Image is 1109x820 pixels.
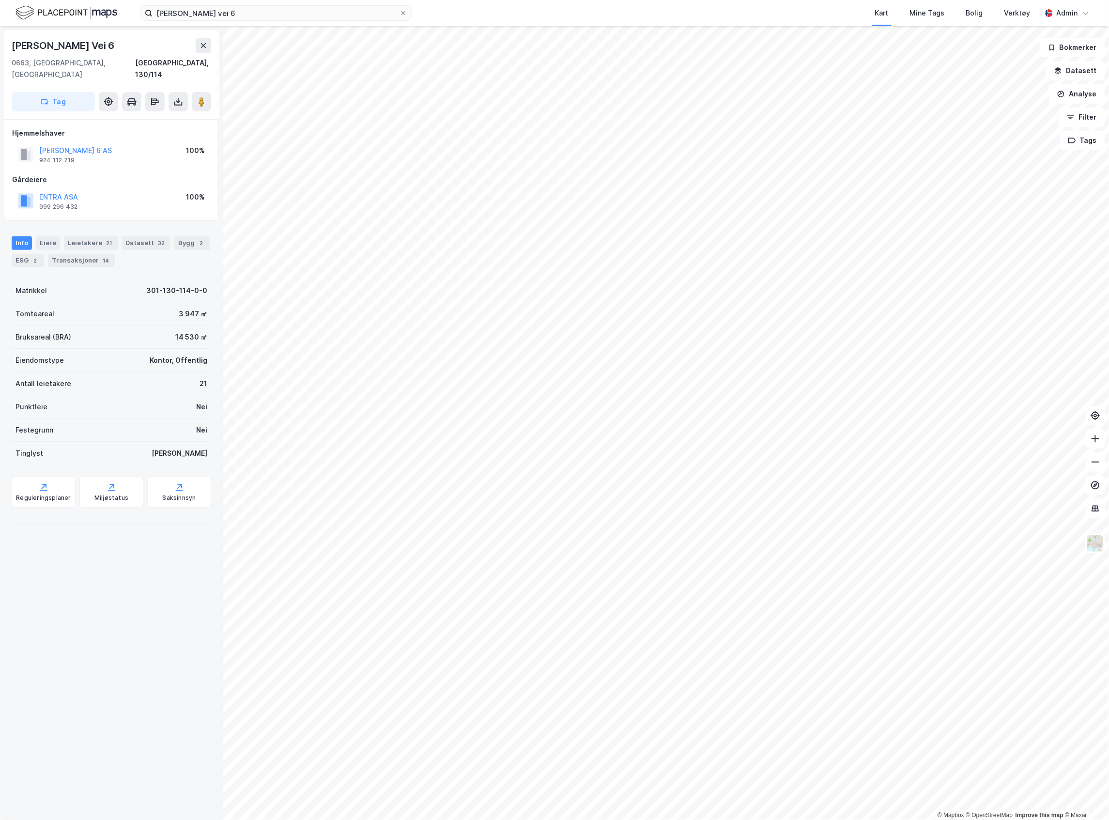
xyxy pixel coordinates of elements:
[186,191,205,203] div: 100%
[36,236,60,250] div: Eiere
[64,236,118,250] div: Leietakere
[146,285,207,296] div: 301-130-114-0-0
[15,285,47,296] div: Matrikkel
[94,494,128,502] div: Miljøstatus
[156,238,167,248] div: 32
[12,38,116,53] div: [PERSON_NAME] Vei 6
[12,57,135,80] div: 0663, [GEOGRAPHIC_DATA], [GEOGRAPHIC_DATA]
[15,424,53,436] div: Festegrunn
[39,156,75,164] div: 924 112 719
[104,238,114,248] div: 21
[12,127,211,139] div: Hjemmelshaver
[16,494,71,502] div: Reguleringsplaner
[12,254,44,267] div: ESG
[174,236,210,250] div: Bygg
[186,145,205,156] div: 100%
[39,203,77,211] div: 999 296 432
[1086,534,1105,553] img: Z
[200,378,207,389] div: 21
[1057,7,1078,19] div: Admin
[152,448,207,459] div: [PERSON_NAME]
[163,494,196,502] div: Saksinnsyn
[150,355,207,366] div: Kontor, Offentlig
[15,308,54,320] div: Tomteareal
[15,4,117,21] img: logo.f888ab2527a4732fd821a326f86c7f29.svg
[1016,812,1063,819] a: Improve this map
[1046,61,1105,80] button: Datasett
[1059,108,1105,127] button: Filter
[15,331,71,343] div: Bruksareal (BRA)
[196,401,207,413] div: Nei
[122,236,170,250] div: Datasett
[910,7,945,19] div: Mine Tags
[197,238,206,248] div: 2
[196,424,207,436] div: Nei
[1061,774,1109,820] iframe: Chat Widget
[12,236,32,250] div: Info
[15,448,43,459] div: Tinglyst
[15,401,47,413] div: Punktleie
[966,812,1013,819] a: OpenStreetMap
[15,355,64,366] div: Eiendomstype
[12,92,95,111] button: Tag
[1040,38,1105,57] button: Bokmerker
[12,174,211,186] div: Gårdeiere
[179,308,207,320] div: 3 947 ㎡
[938,812,964,819] a: Mapbox
[1049,84,1105,104] button: Analyse
[1060,131,1105,150] button: Tags
[1004,7,1031,19] div: Verktøy
[175,331,207,343] div: 14 530 ㎡
[153,6,400,20] input: Søk på adresse, matrikkel, gårdeiere, leietakere eller personer
[875,7,889,19] div: Kart
[15,378,71,389] div: Antall leietakere
[1061,774,1109,820] div: Kontrollprogram for chat
[101,256,111,265] div: 14
[966,7,983,19] div: Bolig
[135,57,211,80] div: [GEOGRAPHIC_DATA], 130/114
[48,254,115,267] div: Transaksjoner
[31,256,40,265] div: 2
